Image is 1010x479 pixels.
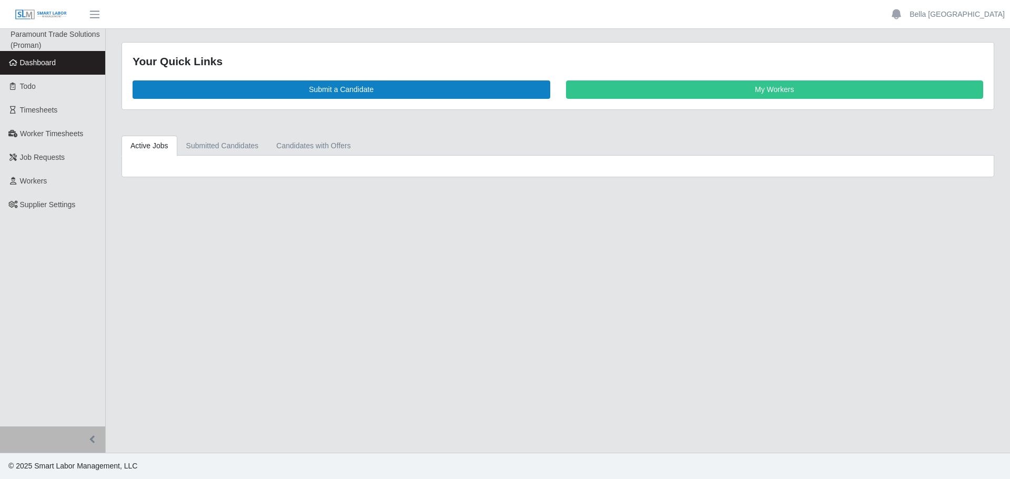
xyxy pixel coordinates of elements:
[566,80,984,99] a: My Workers
[177,136,268,156] a: Submitted Candidates
[8,462,137,470] span: © 2025 Smart Labor Management, LLC
[20,129,83,138] span: Worker Timesheets
[20,58,56,67] span: Dashboard
[133,53,983,70] div: Your Quick Links
[20,200,76,209] span: Supplier Settings
[910,9,1005,20] a: Bella [GEOGRAPHIC_DATA]
[20,106,58,114] span: Timesheets
[267,136,359,156] a: Candidates with Offers
[20,177,47,185] span: Workers
[20,82,36,90] span: Todo
[11,30,100,49] span: Paramount Trade Solutions (Proman)
[133,80,550,99] a: Submit a Candidate
[122,136,177,156] a: Active Jobs
[15,9,67,21] img: SLM Logo
[20,153,65,161] span: Job Requests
